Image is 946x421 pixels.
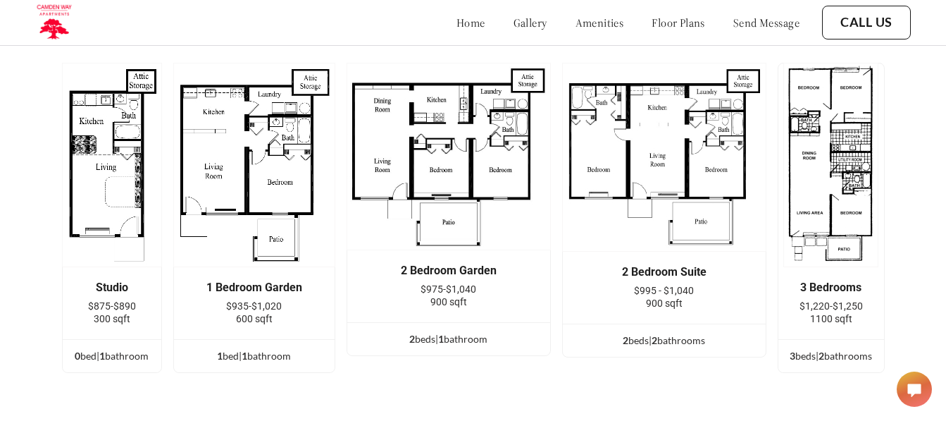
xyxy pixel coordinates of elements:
span: 1 [438,333,444,345]
a: send message [733,16,799,30]
a: Call Us [840,15,892,30]
img: example [783,63,878,267]
span: 2 [652,334,657,346]
div: bed | bathroom [63,348,161,364]
span: $875-$890 [88,300,136,312]
a: home [456,16,485,30]
img: example [173,63,335,267]
img: example [347,63,551,250]
img: example [62,63,162,267]
span: 2 [819,350,824,362]
span: $975-$1,040 [421,283,476,295]
div: 2 Bedroom Suite [584,266,745,279]
div: Studio [84,281,140,294]
a: floor plans [652,16,705,30]
span: 600 sqft [236,313,273,324]
div: 2 Bedroom Garden [368,264,529,277]
span: 300 sqft [94,313,130,324]
img: Company logo [35,4,73,42]
div: 3 Bedrooms [799,281,863,294]
span: 0 [75,350,80,362]
span: $1,220-$1,250 [799,300,863,312]
span: $995 - $1,040 [634,285,694,296]
span: 3 [790,350,795,362]
button: Call Us [822,6,911,39]
span: 900 sqft [430,296,467,307]
div: 1 Bedroom Garden [195,281,313,294]
span: $935-$1,020 [226,300,282,312]
div: bed | bathroom [174,348,335,364]
div: bed s | bathroom s [778,348,884,364]
img: example [562,63,766,252]
div: bed s | bathroom s [563,333,766,348]
span: 900 sqft [646,298,683,309]
div: bed s | bathroom [347,331,550,347]
span: 1 [242,350,247,362]
span: 1 [217,350,223,362]
span: 2 [409,333,415,345]
span: 1 [99,350,105,362]
span: 2 [623,334,628,346]
a: amenities [575,16,624,30]
span: 1100 sqft [810,313,852,324]
a: gallery [514,16,547,30]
